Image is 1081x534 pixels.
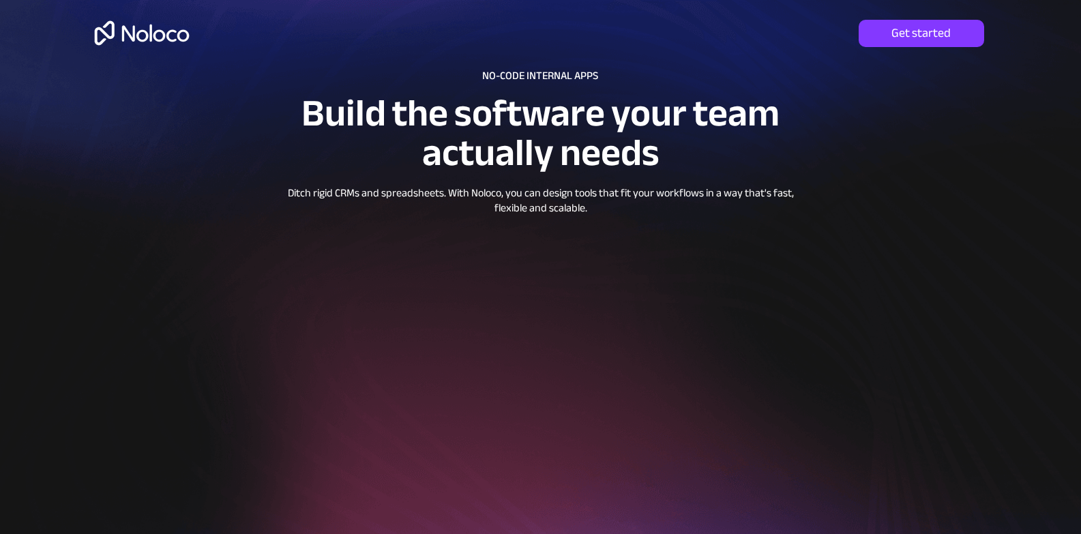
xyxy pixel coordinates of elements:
[288,183,794,218] span: Ditch rigid CRMs and spreadsheets. With Noloco, you can design tools that fit your workflows in a...
[482,65,598,86] span: NO-CODE INTERNAL APPS
[301,78,780,188] span: Build the software your team actually needs
[859,26,984,41] span: Get started
[859,20,984,47] a: Get started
